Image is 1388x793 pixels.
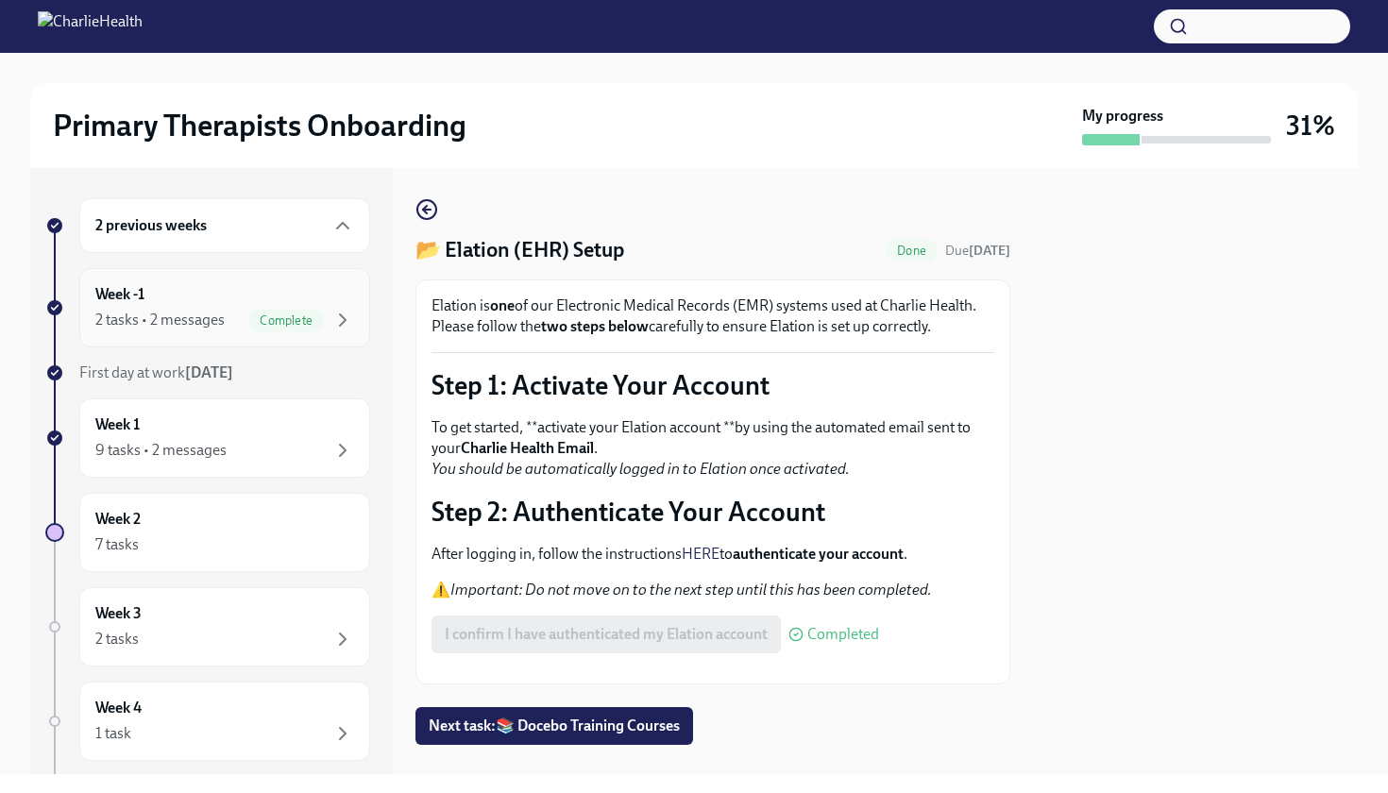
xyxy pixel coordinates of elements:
div: 2 tasks [95,629,139,650]
span: First day at work [79,363,233,381]
span: Next task : 📚 Docebo Training Courses [429,717,680,735]
div: 2 tasks • 2 messages [95,310,225,330]
div: 9 tasks • 2 messages [95,440,227,461]
span: Complete [248,313,324,328]
button: Next task:📚 Docebo Training Courses [415,707,693,745]
h6: Week 3 [95,603,142,624]
h6: Week 1 [95,414,140,435]
h3: 31% [1286,109,1335,143]
h6: Week -1 [95,284,144,305]
strong: one [490,296,515,314]
h6: 2 previous weeks [95,215,207,236]
a: Week 41 task [45,682,370,761]
span: Completed [807,627,879,642]
span: Due [945,243,1010,259]
p: After logging in, follow the instructions to . [432,544,994,565]
div: 7 tasks [95,534,139,555]
strong: My progress [1082,106,1163,127]
a: Week 19 tasks • 2 messages [45,398,370,478]
strong: two steps below [541,317,649,335]
strong: [DATE] [185,363,233,381]
h4: 📂 Elation (EHR) Setup [415,236,624,264]
h6: Week 4 [95,698,142,718]
a: Week 27 tasks [45,493,370,572]
a: First day at work[DATE] [45,363,370,383]
a: Week -12 tasks • 2 messagesComplete [45,268,370,347]
a: Week 32 tasks [45,587,370,666]
strong: [DATE] [969,243,1010,259]
img: CharlieHealth [38,11,143,42]
h2: Primary Therapists Onboarding [53,107,466,144]
p: Step 1: Activate Your Account [432,368,994,402]
h6: Week 2 [95,509,141,530]
strong: authenticate your account [733,545,904,563]
a: HERE [682,545,719,563]
p: Step 2: Authenticate Your Account [432,495,994,529]
div: 2 previous weeks [79,198,370,253]
em: You should be automatically logged in to Elation once activated. [432,460,850,478]
span: Done [886,244,938,258]
p: ⚠️ [432,580,994,600]
em: Important: Do not move on to the next step until this has been completed. [450,581,932,599]
p: Elation is of our Electronic Medical Records (EMR) systems used at Charlie Health. Please follow ... [432,295,994,337]
span: August 15th, 2025 10:00 [945,242,1010,260]
p: To get started, **activate your Elation account **by using the automated email sent to your . [432,417,994,480]
div: 1 task [95,723,131,744]
strong: Charlie Health Email [461,439,594,457]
